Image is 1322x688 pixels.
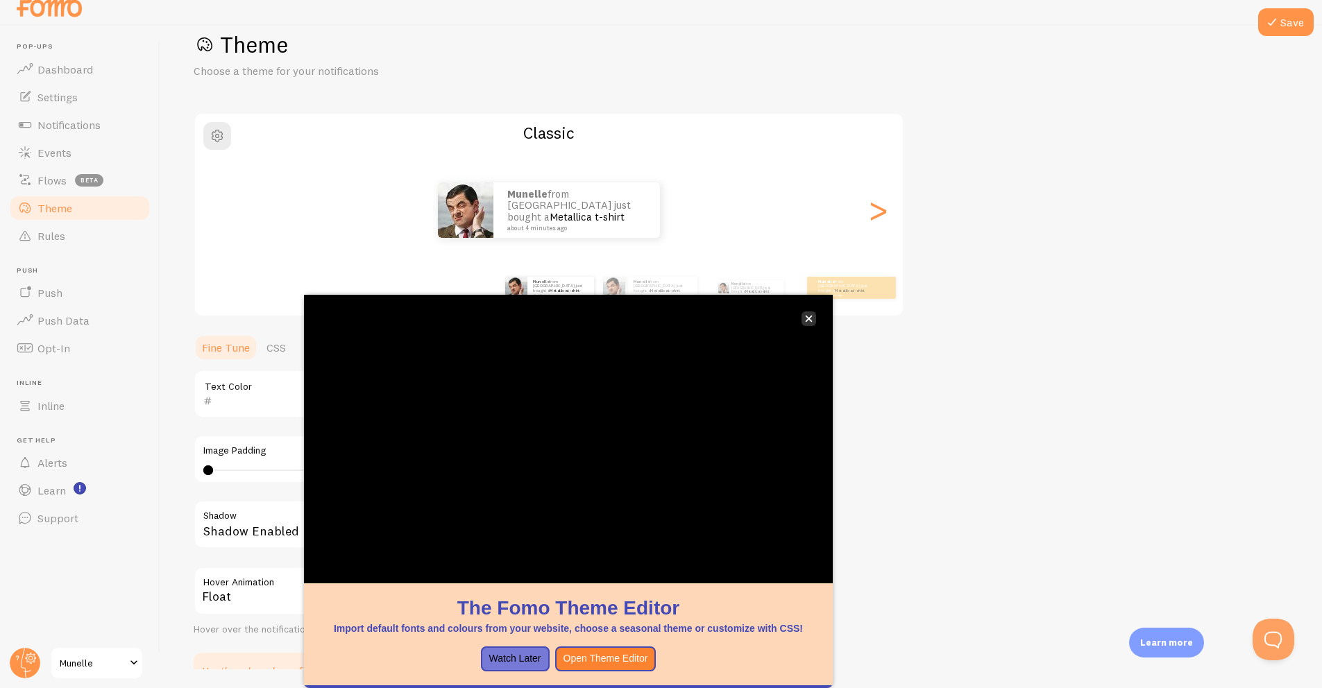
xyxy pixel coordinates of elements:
span: Rules [37,229,65,243]
div: Learn more [1129,628,1204,657]
a: Events [8,139,151,166]
p: from [GEOGRAPHIC_DATA] just bought a [634,279,692,296]
iframe: Help Scout Beacon - Open [1253,619,1294,660]
a: Flows beta [8,166,151,194]
small: about 4 minutes ago [533,293,587,296]
img: Fomo [718,282,729,293]
a: Theme [8,194,151,222]
button: Open Theme Editor [555,646,656,671]
a: Inline [8,392,151,420]
div: Shadow Enabled [194,500,610,551]
a: Dashboard [8,55,151,83]
p: Choose a theme for your notifications [194,63,527,79]
a: Support [8,504,151,532]
p: Import default fonts and colours from your website, choose a seasonal theme or customize with CSS! [321,621,816,635]
span: Pop-ups [17,42,151,51]
a: Fine Tune [194,334,258,361]
small: about 4 minutes ago [818,293,872,296]
strong: Munelle [731,282,745,286]
small: about 4 minutes ago [634,293,690,296]
h2: Classic [195,122,903,144]
strong: Munelle [507,187,548,200]
div: Hover over the notification for preview [194,623,610,636]
a: Metallica t-shirt [550,288,579,293]
p: from [GEOGRAPHIC_DATA] just bought a [533,279,588,296]
span: Get Help [17,436,151,445]
span: Settings [37,90,78,104]
span: Theme [37,201,72,215]
small: about 4 minutes ago [507,225,642,232]
a: Settings [8,83,151,111]
strong: Munelle [818,279,834,284]
p: from [GEOGRAPHIC_DATA] just bought a [507,189,646,232]
p: from [GEOGRAPHIC_DATA] just bought a [731,280,778,295]
a: Metallica t-shirt [745,289,769,293]
span: Alerts [37,456,67,470]
a: Learn [8,476,151,504]
span: Notifications [37,118,101,132]
span: Push [37,286,62,300]
label: Image Padding [203,445,600,457]
span: Inline [37,399,65,413]
a: Munelle [50,646,144,680]
span: Opt-In [37,341,70,355]
span: Support [37,511,78,525]
a: Metallica t-shirt [650,288,680,293]
img: Fomo [438,182,493,238]
a: Notifications [8,111,151,139]
p: Learn more [1140,636,1193,649]
span: Flows [37,173,67,187]
strong: Munelle [533,279,549,284]
a: Alerts [8,449,151,476]
span: Dashboard [37,62,93,76]
p: Use the color scheme from your website [202,664,377,678]
img: Fomo [505,277,527,299]
strong: Munelle [634,279,650,284]
h1: The Fomo Theme Editor [321,594,816,621]
a: Opt-In [8,334,151,362]
h1: Theme [194,31,1289,59]
a: Metallica t-shirt [835,288,865,293]
div: Next slide [870,160,886,260]
div: Float [194,567,610,615]
button: Save [1258,8,1314,36]
span: beta [75,174,103,187]
a: Rules [8,222,151,250]
a: Push Data [8,307,151,334]
span: Munelle [60,655,126,671]
button: close, [802,311,816,326]
div: The Fomo Theme EditorImport default fonts and colours from your website, choose a seasonal theme ... [304,295,833,688]
span: Push Data [37,313,90,327]
svg: <p>Watch New Feature Tutorials!</p> [74,482,86,495]
a: Metallica t-shirt [550,210,625,223]
button: Watch Later [481,646,550,671]
a: CSS [258,334,294,361]
p: from [GEOGRAPHIC_DATA] just bought a [818,279,874,296]
span: Inline [17,379,151,388]
span: Push [17,266,151,275]
span: Events [37,146,71,160]
img: Fomo [603,277,625,299]
span: Learn [37,483,66,497]
a: Push [8,279,151,307]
